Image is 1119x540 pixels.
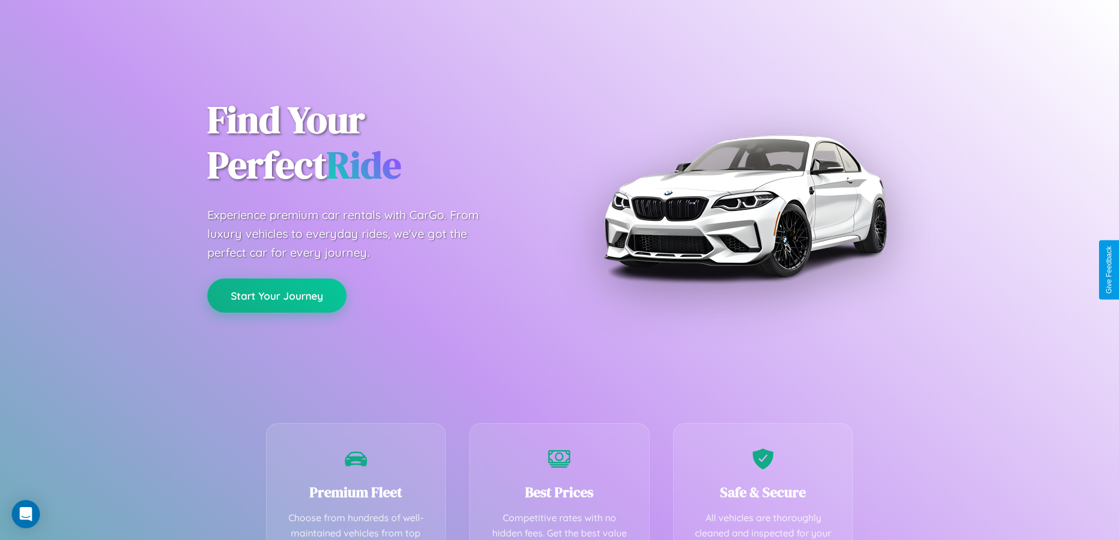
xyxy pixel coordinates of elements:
div: Open Intercom Messenger [12,500,40,528]
span: Ride [327,139,401,190]
h1: Find Your Perfect [207,98,542,188]
img: Premium BMW car rental vehicle [598,59,892,353]
div: Give Feedback [1105,246,1113,294]
h3: Best Prices [488,482,631,502]
p: Experience premium car rentals with CarGo. From luxury vehicles to everyday rides, we've got the ... [207,206,501,262]
h3: Premium Fleet [284,482,428,502]
button: Start Your Journey [207,279,347,313]
h3: Safe & Secure [691,482,835,502]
